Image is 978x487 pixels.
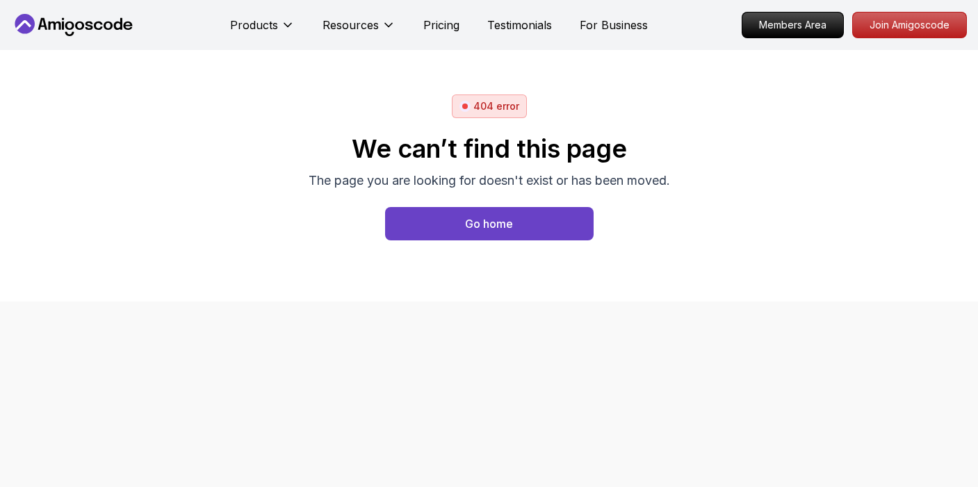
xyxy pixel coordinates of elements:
[742,13,843,38] p: Members Area
[230,17,295,44] button: Products
[230,17,278,33] p: Products
[323,17,379,33] p: Resources
[487,17,552,33] a: Testimonials
[385,207,594,240] a: Home page
[423,17,459,33] a: Pricing
[323,17,396,44] button: Resources
[853,13,966,38] p: Join Amigoscode
[385,207,594,240] button: Go home
[852,12,967,38] a: Join Amigoscode
[742,12,844,38] a: Members Area
[473,99,519,113] p: 404 error
[309,171,670,190] p: The page you are looking for doesn't exist or has been moved.
[309,135,670,163] h2: We can’t find this page
[580,17,648,33] a: For Business
[465,215,513,232] div: Go home
[892,400,978,466] iframe: chat widget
